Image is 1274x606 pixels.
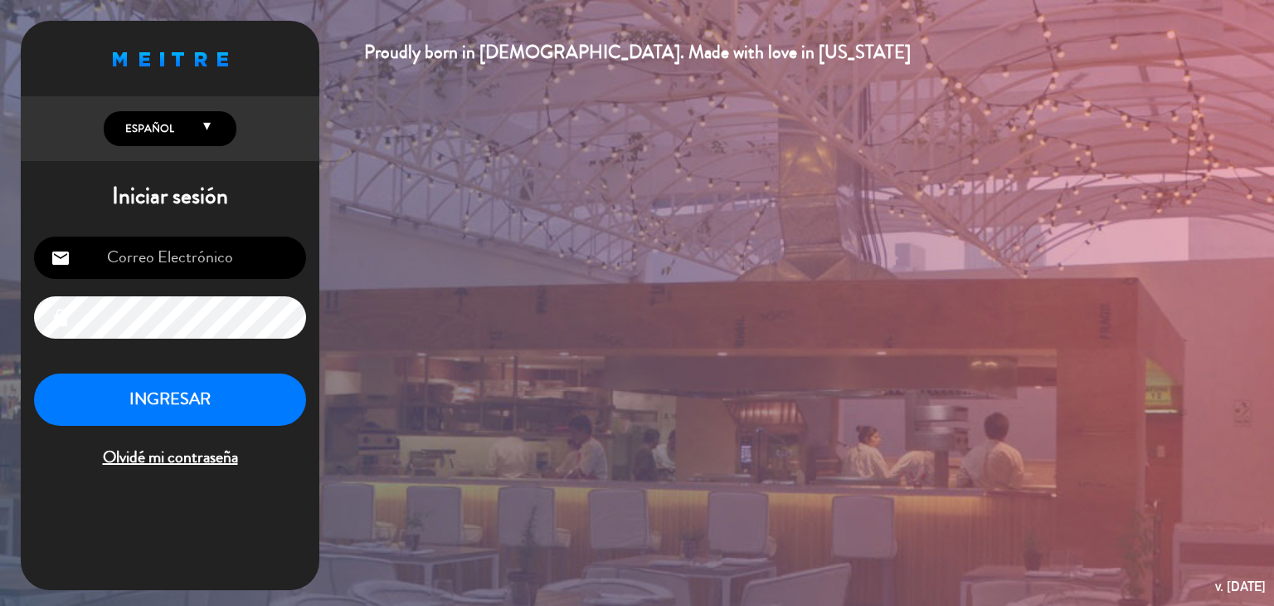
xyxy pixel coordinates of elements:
[34,237,306,279] input: Correo Electrónico
[51,308,71,328] i: lock
[34,444,306,472] span: Olvidé mi contraseña
[51,248,71,268] i: email
[121,120,174,137] span: Español
[1215,575,1266,598] div: v. [DATE]
[34,374,306,426] button: INGRESAR
[21,183,319,211] h1: Iniciar sesión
